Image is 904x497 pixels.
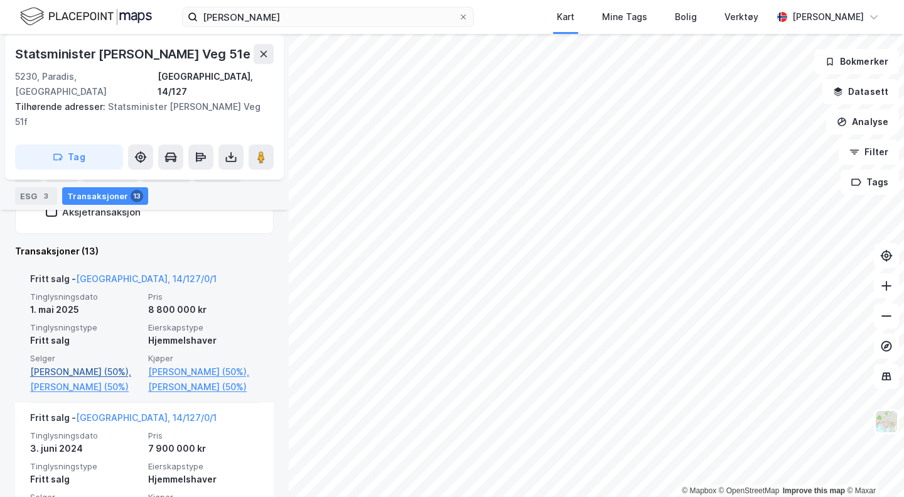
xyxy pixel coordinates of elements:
[148,472,259,487] div: Hjemmelshaver
[30,271,217,292] div: Fritt salg -
[30,302,141,317] div: 1. mai 2025
[15,244,274,259] div: Transaksjoner (13)
[841,170,899,195] button: Tags
[198,8,458,26] input: Søk på adresse, matrikkel, gårdeiere, leietakere eller personer
[15,44,253,64] div: Statsminister [PERSON_NAME] Veg 51e
[76,273,217,284] a: [GEOGRAPHIC_DATA], 14/127/0/1
[30,380,141,395] a: [PERSON_NAME] (50%)
[30,292,141,302] span: Tinglysningsdato
[814,49,899,74] button: Bokmerker
[15,187,57,205] div: ESG
[30,472,141,487] div: Fritt salg
[76,412,217,423] a: [GEOGRAPHIC_DATA], 14/127/0/1
[148,322,259,333] span: Eierskapstype
[30,322,141,333] span: Tinglysningstype
[724,9,758,25] div: Verktøy
[30,364,141,380] a: [PERSON_NAME] (50%),
[30,430,141,441] span: Tinglysningsdato
[15,69,158,99] div: 5230, Paradis, [GEOGRAPHIC_DATA]
[148,302,259,317] div: 8 800 000 kr
[874,410,898,434] img: Z
[30,410,217,430] div: Fritt salg -
[40,190,52,202] div: 3
[148,461,259,472] span: Eierskapstype
[557,9,574,25] div: Kart
[841,437,904,497] iframe: Chat Widget
[148,441,259,456] div: 7 900 000 kr
[839,139,899,165] button: Filter
[148,430,259,441] span: Pris
[148,333,259,348] div: Hjemmelshaver
[62,206,141,218] div: Aksjetransaksjon
[62,187,148,205] div: Transaksjoner
[158,69,274,99] div: [GEOGRAPHIC_DATA], 14/127
[148,380,259,395] a: [PERSON_NAME] (50%)
[682,486,716,495] a: Mapbox
[822,79,899,104] button: Datasett
[15,99,264,129] div: Statsminister [PERSON_NAME] Veg 51f
[783,486,845,495] a: Improve this map
[148,292,259,302] span: Pris
[30,333,141,348] div: Fritt salg
[148,364,259,380] a: [PERSON_NAME] (50%),
[602,9,647,25] div: Mine Tags
[30,461,141,472] span: Tinglysningstype
[826,109,899,134] button: Analyse
[792,9,864,25] div: [PERSON_NAME]
[719,486,780,495] a: OpenStreetMap
[675,9,697,25] div: Bolig
[841,437,904,497] div: Kontrollprogram for chat
[30,353,141,364] span: Selger
[15,145,123,170] button: Tag
[15,101,108,112] span: Tilhørende adresser:
[148,353,259,364] span: Kjøper
[131,190,143,202] div: 13
[20,6,152,28] img: logo.f888ab2527a4732fd821a326f86c7f29.svg
[30,441,141,456] div: 3. juni 2024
